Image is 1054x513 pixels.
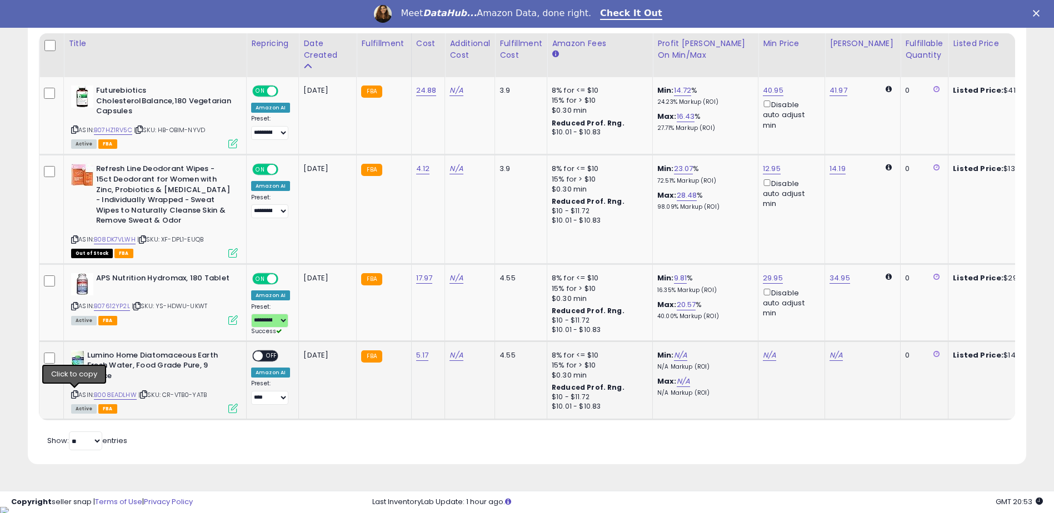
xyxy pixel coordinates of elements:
[416,163,430,174] a: 4.12
[677,190,697,201] a: 28.48
[657,286,750,294] p: 16.35% Markup (ROI)
[552,184,644,194] div: $0.30 min
[763,273,783,284] a: 29.95
[600,8,662,20] a: Check It Out
[499,85,538,95] div: 3.9
[416,38,441,49] div: Cost
[71,350,238,412] div: ASIN:
[98,404,117,414] span: FBA
[47,435,127,446] span: Show: entries
[71,273,238,324] div: ASIN:
[96,273,231,286] b: APS Nutrition Hydromax, 180 Tablet
[657,111,677,122] b: Max:
[677,111,695,122] a: 16.43
[361,38,406,49] div: Fulfillment
[71,164,238,256] div: ASIN:
[657,85,750,106] div: %
[905,350,940,360] div: 0
[830,85,847,96] a: 41.97
[11,496,52,507] strong: Copyright
[71,350,84,373] img: 41qqfrX8BXL._SL40_.jpg
[830,38,896,49] div: [PERSON_NAME]
[953,38,1049,49] div: Listed Price
[953,85,1045,95] div: $41.99
[361,164,382,176] small: FBA
[361,273,382,285] small: FBA
[552,325,644,335] div: $10.01 - $10.83
[449,273,463,284] a: N/A
[303,273,348,283] div: [DATE]
[251,380,290,405] div: Preset:
[449,350,463,361] a: N/A
[94,301,130,311] a: B07612YP2L
[657,203,750,211] p: 98.09% Markup (ROI)
[552,118,625,128] b: Reduced Prof. Rng.
[449,163,463,174] a: N/A
[552,284,644,294] div: 15% for > $10
[677,299,696,310] a: 20.57
[71,273,93,295] img: 51-6eLlDjOL._SL40_.jpg
[372,497,1043,507] div: Last InventoryLab Update: 1 hour ago.
[996,496,1043,507] span: 2025-09-14 20:53 GMT
[677,376,690,387] a: N/A
[71,85,93,108] img: 419xtLei53L._SL40_.jpg
[138,390,207,399] span: | SKU: CR-VTB0-YATB
[552,360,644,370] div: 15% for > $10
[361,350,382,363] small: FBA
[251,115,290,140] div: Preset:
[552,128,644,137] div: $10.01 - $10.83
[416,85,437,96] a: 24.88
[657,124,750,132] p: 27.71% Markup (ROI)
[303,38,352,61] div: Date Created
[251,303,290,336] div: Preset:
[499,350,538,360] div: 4.55
[423,8,477,18] i: DataHub...
[657,363,750,371] p: N/A Markup (ROI)
[830,273,850,284] a: 34.95
[303,85,348,95] div: [DATE]
[361,85,382,98] small: FBA
[277,274,294,284] span: OFF
[657,299,677,310] b: Max:
[552,95,644,105] div: 15% for > $10
[657,38,753,61] div: Profit [PERSON_NAME] on Min/Max
[253,87,267,96] span: ON
[953,163,1003,174] b: Listed Price:
[763,177,816,209] div: Disable auto adjust min
[552,294,644,304] div: $0.30 min
[953,85,1003,95] b: Listed Price:
[953,273,1003,283] b: Listed Price:
[1033,10,1044,17] div: Close
[905,273,940,283] div: 0
[552,393,644,402] div: $10 - $11.72
[71,316,97,325] span: All listings currently available for purchase on Amazon
[449,85,463,96] a: N/A
[251,327,282,335] span: Success
[499,164,538,174] div: 3.9
[657,376,677,386] b: Max:
[71,139,97,149] span: All listings currently available for purchase on Amazon
[763,286,816,319] div: Disable auto adjust min
[552,383,625,392] b: Reduced Prof. Rng.
[657,389,750,397] p: N/A Markup (ROI)
[499,273,538,283] div: 4.55
[374,5,392,23] img: Profile image for Georgie
[253,274,267,284] span: ON
[303,350,348,360] div: [DATE]
[552,370,644,380] div: $0.30 min
[552,216,644,225] div: $10.01 - $10.83
[552,197,625,206] b: Reduced Prof. Rng.
[552,85,644,95] div: 8% for <= $10
[95,496,142,507] a: Terms of Use
[763,38,820,49] div: Min Price
[905,85,940,95] div: 0
[94,235,136,244] a: B08DK7VLWH
[552,38,648,49] div: Amazon Fees
[251,103,290,113] div: Amazon AI
[657,164,750,184] div: %
[137,235,203,244] span: | SKU: XF-DPL1-EUQB
[416,273,433,284] a: 17.97
[552,273,644,283] div: 8% for <= $10
[886,85,892,93] i: Calculated using Dynamic Max Price.
[763,350,776,361] a: N/A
